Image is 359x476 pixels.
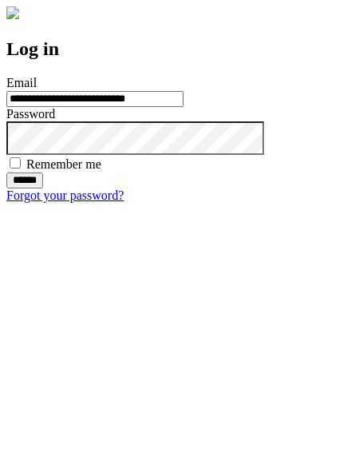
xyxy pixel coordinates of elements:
[6,107,55,121] label: Password
[6,38,353,60] h2: Log in
[6,188,124,202] a: Forgot your password?
[26,157,101,171] label: Remember me
[6,6,19,19] img: logo-4e3dc11c47720685a147b03b5a06dd966a58ff35d612b21f08c02c0306f2b779.png
[6,76,37,89] label: Email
